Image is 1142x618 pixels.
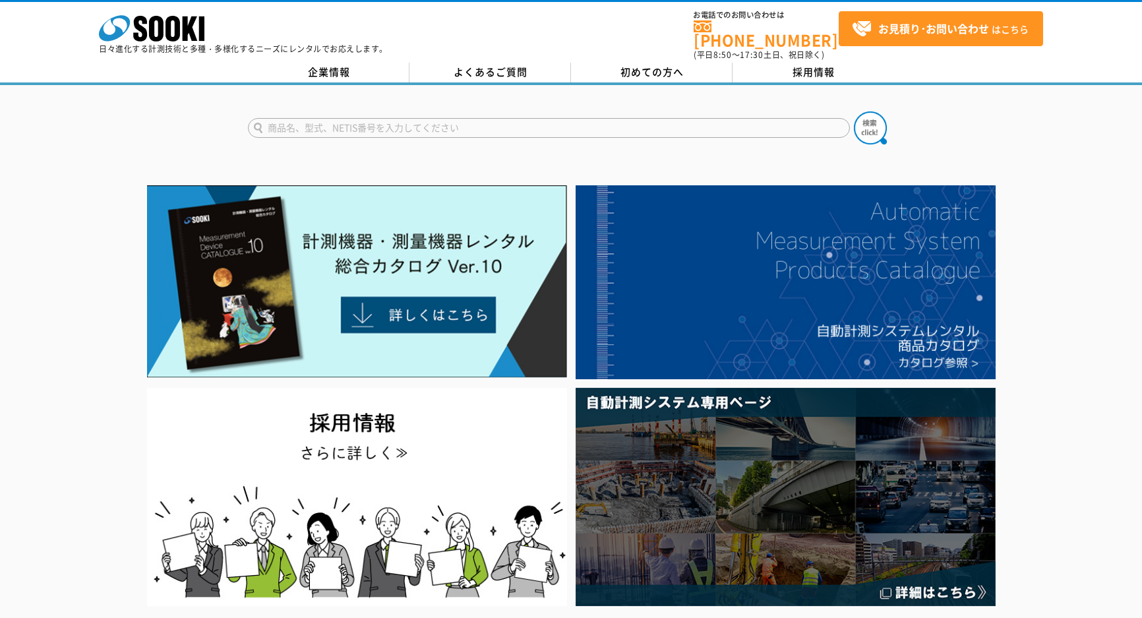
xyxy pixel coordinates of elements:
[99,45,388,53] p: 日々進化する計測技術と多種・多様化するニーズにレンタルでお応えします。
[852,19,1029,39] span: はこちら
[147,388,567,606] img: SOOKI recruit
[694,11,839,19] span: お電話でのお問い合わせは
[694,20,839,47] a: [PHONE_NUMBER]
[248,118,850,138] input: 商品名、型式、NETIS番号を入力してください
[740,49,764,61] span: 17:30
[147,185,567,378] img: Catalog Ver10
[694,49,824,61] span: (平日 ～ 土日、祝日除く)
[248,63,409,82] a: 企業情報
[409,63,571,82] a: よくあるご質問
[620,65,684,79] span: 初めての方へ
[854,111,887,144] img: btn_search.png
[576,185,996,379] img: 自動計測システムカタログ
[576,388,996,606] img: 自動計測システム専用ページ
[878,20,989,36] strong: お見積り･お問い合わせ
[713,49,732,61] span: 8:50
[733,63,894,82] a: 採用情報
[839,11,1043,46] a: お見積り･お問い合わせはこちら
[571,63,733,82] a: 初めての方へ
